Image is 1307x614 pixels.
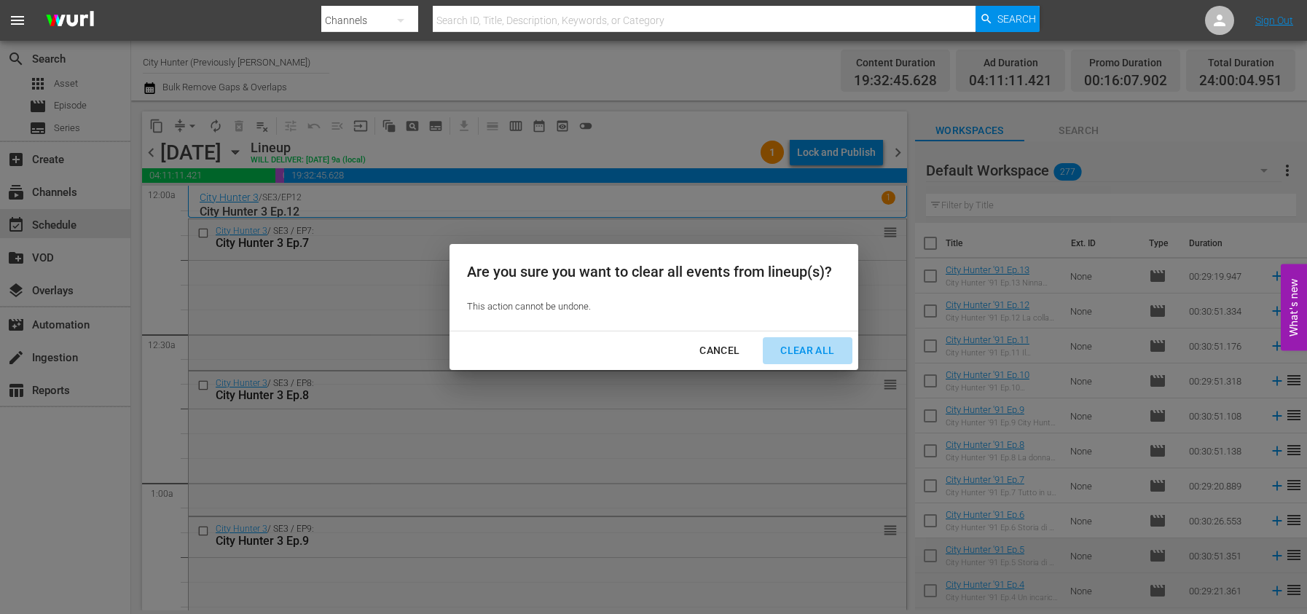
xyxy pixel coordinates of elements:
p: This action cannot be undone. [467,300,832,314]
div: Clear All [769,342,846,360]
div: Are you sure you want to clear all events from lineup(s)? [467,261,832,283]
span: menu [9,12,26,29]
button: Clear All [763,337,852,364]
span: Search [997,6,1036,32]
div: Cancel [688,342,751,360]
img: ans4CAIJ8jUAAAAAAAAAAAAAAAAAAAAAAAAgQb4GAAAAAAAAAAAAAAAAAAAAAAAAJMjXAAAAAAAAAAAAAAAAAAAAAAAAgAT5G... [35,4,105,38]
button: Open Feedback Widget [1281,264,1307,350]
a: Sign Out [1255,15,1293,26]
button: Cancel [682,337,757,364]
